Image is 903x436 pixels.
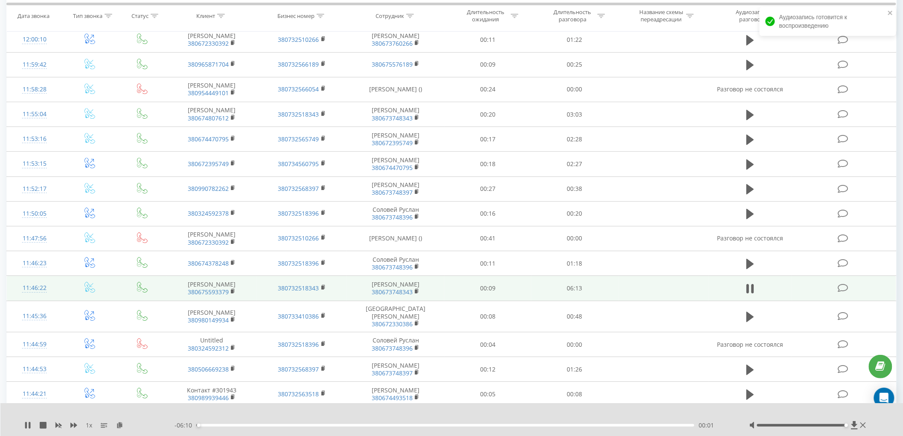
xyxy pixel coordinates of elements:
[347,152,444,176] td: [PERSON_NAME]
[463,9,509,23] div: Длительность ожидания
[278,184,319,193] a: 380732568397
[188,365,229,373] a: 380506669238
[531,301,618,332] td: 00:48
[188,135,229,143] a: 380674470795
[372,320,413,328] a: 380672330386
[15,308,54,325] div: 11:45:36
[444,226,531,251] td: 00:41
[531,382,618,407] td: 00:08
[166,332,257,357] td: Untitled
[188,288,229,296] a: 380675593379
[347,27,444,52] td: [PERSON_NAME]
[86,421,92,430] span: 1 x
[188,60,229,68] a: 380965871704
[444,301,531,332] td: 00:08
[444,276,531,301] td: 00:09
[15,205,54,222] div: 11:50:05
[347,301,444,332] td: [GEOGRAPHIC_DATA][PERSON_NAME]
[278,85,319,93] a: 380732566054
[278,135,319,143] a: 380732565749
[197,424,201,427] div: Accessibility label
[444,152,531,176] td: 00:18
[531,77,618,102] td: 00:00
[531,201,618,226] td: 00:20
[347,251,444,276] td: Соловей Руслан
[717,340,783,348] span: Разговор не состоялся
[278,160,319,168] a: 380734560795
[188,114,229,122] a: 380674807612
[444,52,531,77] td: 00:09
[531,251,618,276] td: 01:18
[188,238,229,246] a: 380672330392
[188,316,229,324] a: 380980149934
[372,394,413,402] a: 380674493518
[372,60,413,68] a: 380675576189
[699,421,714,430] span: 00:01
[444,176,531,201] td: 00:27
[278,110,319,118] a: 380732518343
[15,81,54,98] div: 11:58:28
[372,344,413,352] a: 380673748396
[444,251,531,276] td: 00:11
[874,388,894,408] div: Open Intercom Messenger
[15,386,54,402] div: 11:44:21
[760,7,896,36] div: Аудиозапись готовится к воспроизведению
[166,382,257,407] td: Контакт #301943
[717,85,783,93] span: Разговор не состоялся
[372,188,413,196] a: 380673748397
[372,164,413,172] a: 380674470795
[717,234,783,242] span: Разговор не состоялся
[188,394,229,402] a: 380989939446
[188,89,229,97] a: 380954449101
[278,365,319,373] a: 380732568397
[638,9,684,23] div: Название схемы переадресации
[166,77,257,102] td: [PERSON_NAME]
[15,56,54,73] div: 11:59:42
[196,12,215,20] div: Клиент
[175,421,196,430] span: - 06:10
[531,332,618,357] td: 00:00
[347,201,444,226] td: Соловей Руслан
[188,184,229,193] a: 380990782262
[277,12,315,20] div: Бизнес номер
[17,12,50,20] div: Дата звонка
[188,160,229,168] a: 380672395749
[444,382,531,407] td: 00:05
[372,114,413,122] a: 380673748343
[347,102,444,127] td: [PERSON_NAME]
[166,102,257,127] td: [PERSON_NAME]
[444,332,531,357] td: 00:04
[531,27,618,52] td: 01:22
[188,259,229,267] a: 380674378248
[531,226,618,251] td: 00:00
[444,102,531,127] td: 00:20
[278,234,319,242] a: 380732510266
[278,312,319,320] a: 380733410386
[73,12,102,20] div: Тип звонка
[376,12,404,20] div: Сотрудник
[278,35,319,44] a: 380732510266
[15,361,54,377] div: 11:44:53
[278,209,319,217] a: 380732518396
[372,213,413,221] a: 380673748396
[166,301,257,332] td: [PERSON_NAME]
[15,255,54,272] div: 11:46:23
[15,155,54,172] div: 11:53:15
[444,357,531,382] td: 00:12
[372,369,413,377] a: 380673748397
[347,357,444,382] td: [PERSON_NAME]
[444,127,531,152] td: 00:17
[166,276,257,301] td: [PERSON_NAME]
[15,31,54,48] div: 12:00:10
[15,336,54,353] div: 11:44:59
[444,27,531,52] td: 00:11
[15,106,54,123] div: 11:55:04
[166,27,257,52] td: [PERSON_NAME]
[531,152,618,176] td: 02:27
[188,39,229,47] a: 380672330392
[444,201,531,226] td: 00:16
[278,390,319,398] a: 380732563518
[188,209,229,217] a: 380324592378
[531,127,618,152] td: 02:28
[531,52,618,77] td: 00:25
